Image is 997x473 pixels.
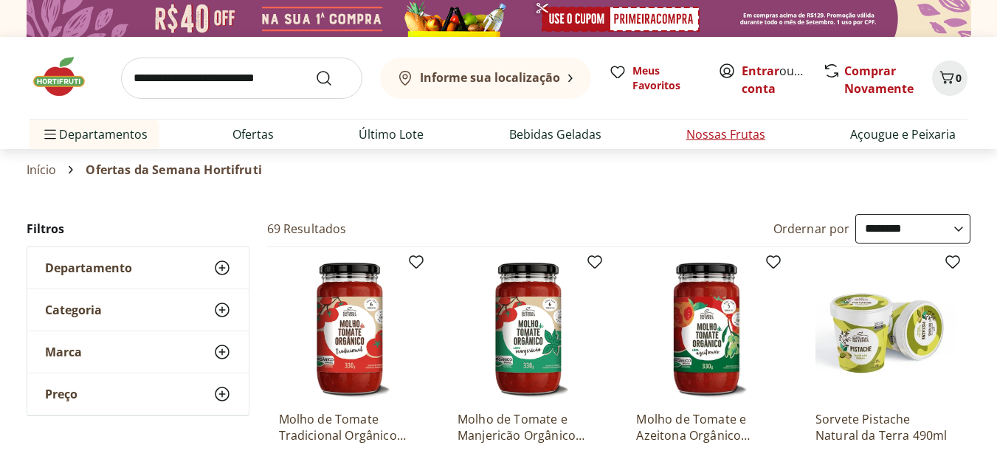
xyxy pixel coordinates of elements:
[932,61,967,96] button: Carrinho
[30,55,103,99] img: Hortifruti
[815,259,956,399] img: Sorvete Pistache Natural da Terra 490ml
[844,63,914,97] a: Comprar Novamente
[636,259,776,399] img: Molho de Tomate e Azeitona Orgânico Natural Da Terra 330g
[315,69,351,87] button: Submit Search
[815,411,956,443] a: Sorvete Pistache Natural da Terra 490ml
[27,247,249,289] button: Departamento
[45,303,102,317] span: Categoria
[41,117,59,152] button: Menu
[742,63,779,79] a: Entrar
[27,331,249,373] button: Marca
[458,259,598,399] img: Molho de Tomate e Manjericão Orgânico Natural Da Terra 330g
[458,411,598,443] a: Molho de Tomate e Manjericão Orgânico Natural Da Terra 330g
[850,125,956,143] a: Açougue e Peixaria
[686,125,765,143] a: Nossas Frutas
[636,411,776,443] a: Molho de Tomate e Azeitona Orgânico Natural Da Terra 330g
[742,63,823,97] a: Criar conta
[609,63,700,93] a: Meus Favoritos
[45,345,82,359] span: Marca
[45,260,132,275] span: Departamento
[27,163,57,176] a: Início
[742,62,807,97] span: ou
[773,221,850,237] label: Ordernar por
[279,259,419,399] img: Molho de Tomate Tradicional Orgânico Natural Da Terra 330g
[632,63,700,93] span: Meus Favoritos
[27,289,249,331] button: Categoria
[956,71,962,85] span: 0
[41,117,148,152] span: Departamentos
[420,69,560,86] b: Informe sua localização
[27,373,249,415] button: Preço
[380,58,591,99] button: Informe sua localização
[45,387,77,401] span: Preço
[27,214,249,244] h2: Filtros
[86,163,261,176] span: Ofertas da Semana Hortifruti
[121,58,362,99] input: search
[359,125,424,143] a: Último Lote
[232,125,274,143] a: Ofertas
[509,125,601,143] a: Bebidas Geladas
[279,411,419,443] a: Molho de Tomate Tradicional Orgânico Natural Da Terra 330g
[267,221,347,237] h2: 69 Resultados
